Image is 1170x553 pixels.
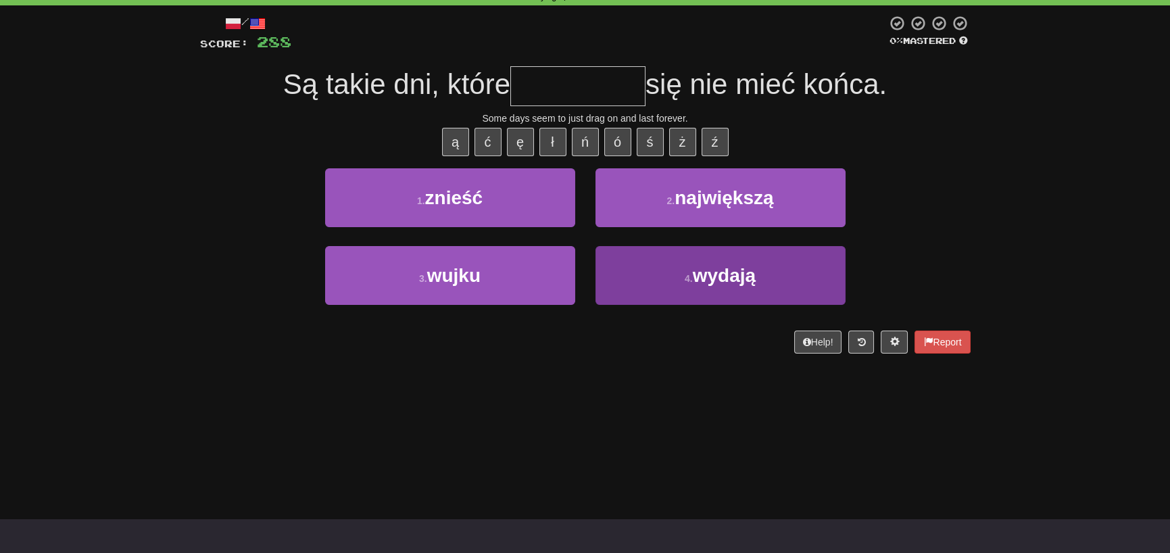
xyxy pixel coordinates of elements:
div: Some days seem to just drag on and last forever. [200,112,971,125]
button: 4.wydają [595,246,846,305]
span: się nie mieć końca. [645,68,887,100]
span: Są takie dni, które [283,68,510,100]
button: ń [572,128,599,156]
span: 288 [257,33,291,50]
span: wydają [693,265,756,286]
small: 1 . [417,195,425,206]
span: największą [675,187,773,208]
button: ź [702,128,729,156]
button: ę [507,128,534,156]
div: / [200,15,291,32]
button: ś [637,128,664,156]
span: znieść [425,187,483,208]
button: ż [669,128,696,156]
button: 3.wujku [325,246,575,305]
span: Score: [200,38,249,49]
button: 2.największą [595,168,846,227]
span: 0 % [889,35,903,46]
button: Round history (alt+y) [848,331,874,354]
button: ą [442,128,469,156]
button: ó [604,128,631,156]
small: 3 . [419,273,427,284]
div: Mastered [887,35,971,47]
button: Help! [794,331,842,354]
small: 4 . [685,273,693,284]
small: 2 . [667,195,675,206]
button: 1.znieść [325,168,575,227]
button: ł [539,128,566,156]
button: ć [474,128,502,156]
button: Report [915,331,970,354]
span: wujku [427,265,481,286]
